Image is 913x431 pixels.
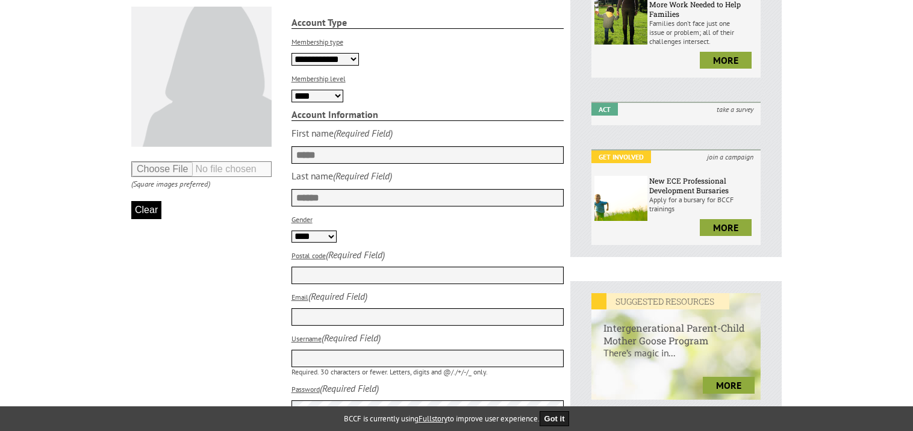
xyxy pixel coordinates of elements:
[131,201,161,219] button: Clear
[291,367,564,376] p: Required. 30 characters or fewer. Letters, digits and @/./+/-/_ only.
[591,103,618,116] em: Act
[334,127,393,139] i: (Required Field)
[700,219,752,236] a: more
[649,195,758,213] p: Apply for a bursary for BCCF trainings
[291,334,322,343] label: Username
[291,16,564,29] strong: Account Type
[419,414,447,424] a: Fullstory
[291,74,346,83] label: Membership level
[308,290,367,302] i: (Required Field)
[709,103,761,116] i: take a survey
[540,411,570,426] button: Got it
[326,249,385,261] i: (Required Field)
[320,382,379,394] i: (Required Field)
[322,332,381,344] i: (Required Field)
[591,309,761,347] h6: Intergenerational Parent-Child Mother Goose Program
[333,170,392,182] i: (Required Field)
[700,150,761,163] i: join a campaign
[291,215,313,224] label: Gender
[291,251,326,260] label: Postal code
[649,176,758,195] h6: New ECE Professional Development Bursaries
[131,7,272,147] img: Default User Photo
[291,170,333,182] div: Last name
[291,37,343,46] label: Membership type
[700,52,752,69] a: more
[703,377,755,394] a: more
[591,347,761,371] p: There’s magic in...
[591,150,651,163] em: Get Involved
[291,385,320,394] label: Password
[591,293,729,309] em: SUGGESTED RESOURCES
[291,108,564,121] strong: Account Information
[131,179,210,189] i: (Square images preferred)
[291,293,308,302] label: Email
[649,19,758,46] p: Families don’t face just one issue or problem; all of their challenges intersect.
[291,127,334,139] div: First name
